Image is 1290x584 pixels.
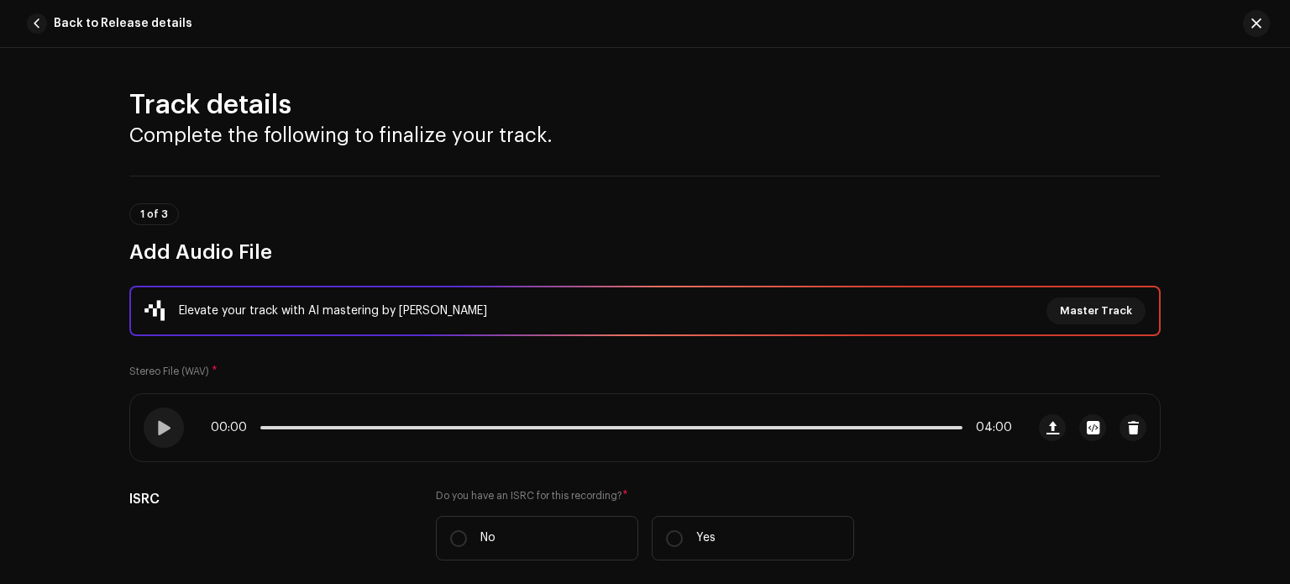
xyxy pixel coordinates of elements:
[129,88,1161,122] h2: Track details
[969,421,1012,434] span: 04:00
[129,489,409,509] h5: ISRC
[129,122,1161,149] h3: Complete the following to finalize your track.
[480,529,496,547] p: No
[129,239,1161,266] h3: Add Audio File
[1046,297,1146,324] button: Master Track
[179,301,487,321] div: Elevate your track with AI mastering by [PERSON_NAME]
[1060,294,1132,328] span: Master Track
[436,489,854,502] label: Do you have an ISRC for this recording?
[696,529,716,547] p: Yes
